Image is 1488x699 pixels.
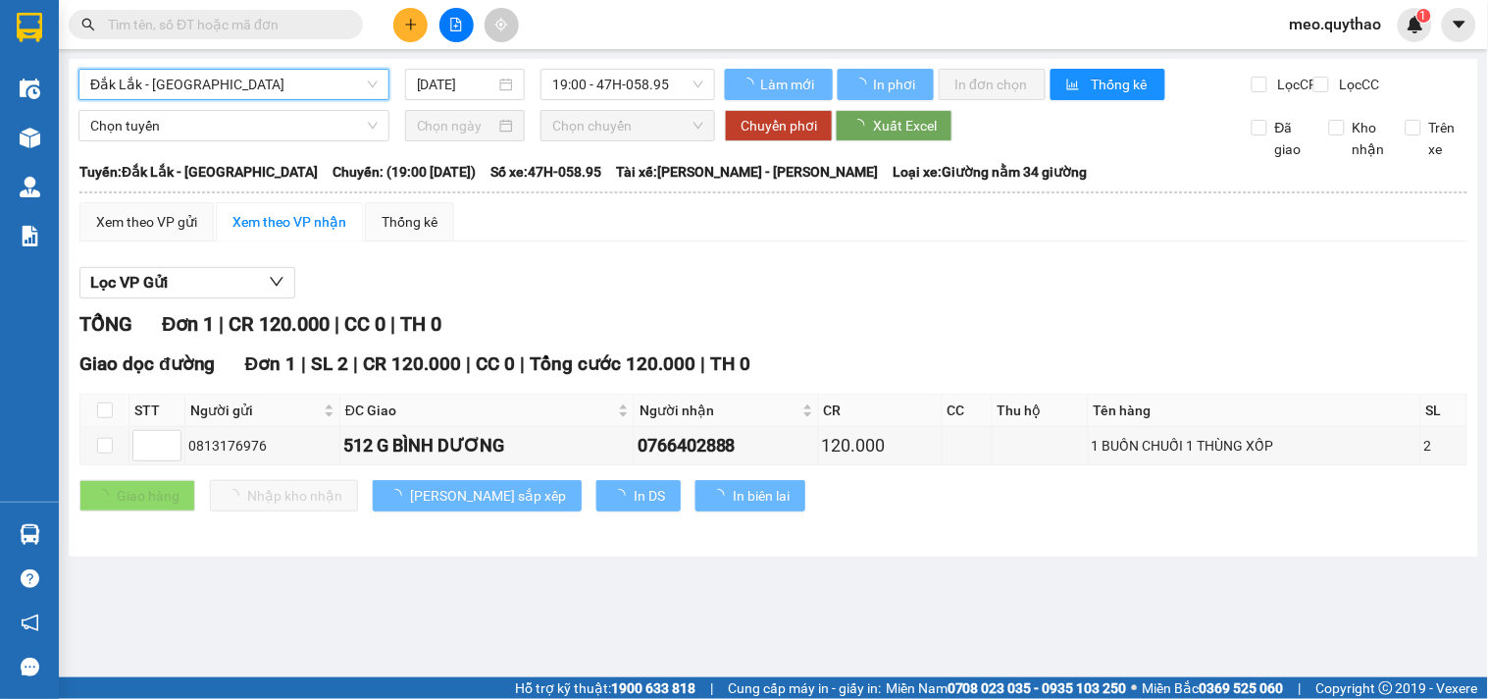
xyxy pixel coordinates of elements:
[466,352,471,375] span: |
[382,211,437,233] div: Thống kê
[390,312,395,336] span: |
[79,352,216,375] span: Giao dọc đường
[616,161,878,183] span: Tài xế: [PERSON_NAME] - [PERSON_NAME]
[301,352,306,375] span: |
[168,17,305,64] div: Bến xe Miền Đông
[393,8,428,42] button: plus
[611,680,695,696] strong: 1900 633 818
[1424,435,1463,457] div: 2
[1417,9,1431,23] sup: 1
[851,119,873,133] span: loading
[17,13,42,42] img: logo-vxr
[20,524,40,545] img: warehouse-icon
[345,400,614,421] span: ĐC Giao
[873,74,918,95] span: In phơi
[232,211,346,233] div: Xem theo VP nhận
[948,680,1127,696] strong: 0708 023 035 - 0935 103 250
[90,270,168,295] span: Lọc VP Gửi
[893,161,1087,183] span: Loại xe: Giường nằm 34 giường
[819,395,943,427] th: CR
[1299,677,1302,699] span: |
[439,8,474,42] button: file-add
[188,435,336,457] div: 0813176976
[168,64,305,91] div: 0332736454
[710,677,713,699] span: |
[17,17,154,64] div: VP Đắk Lắk
[168,19,215,39] span: Nhận:
[353,352,358,375] span: |
[15,103,157,127] div: 40.000
[530,352,695,375] span: Tổng cước 120.000
[96,211,197,233] div: Xem theo VP gửi
[410,485,566,507] span: [PERSON_NAME] sắp xếp
[79,480,195,511] button: Giao hàng
[873,115,937,136] span: Xuất Excel
[485,8,519,42] button: aim
[711,489,733,503] span: loading
[20,177,40,197] img: warehouse-icon
[476,352,515,375] span: CC 0
[21,658,39,676] span: message
[17,138,305,188] div: Tên hàng: 1 THÙNG XỐP ( : 1 )
[400,312,441,336] span: TH 0
[190,400,320,421] span: Người gửi
[838,69,934,100] button: In phơi
[1407,16,1424,33] img: icon-new-feature
[20,226,40,246] img: solution-icon
[21,569,39,588] span: question-circle
[552,111,703,140] span: Chọn chuyến
[853,78,870,91] span: loading
[20,128,40,148] img: warehouse-icon
[700,352,705,375] span: |
[1379,681,1393,695] span: copyright
[596,480,681,511] button: In DS
[1421,117,1468,160] span: Trên xe
[373,480,582,511] button: [PERSON_NAME] sắp xếp
[344,312,385,336] span: CC 0
[1442,8,1476,42] button: caret-down
[1345,117,1393,160] span: Kho nhận
[886,677,1127,699] span: Miền Nam
[710,352,750,375] span: TH 0
[725,69,833,100] button: Làm mới
[490,161,601,183] span: Số xe: 47H-058.95
[1274,12,1398,36] span: meo.quythao
[363,352,461,375] span: CR 120.000
[939,69,1046,100] button: In đơn chọn
[612,489,634,503] span: loading
[1089,395,1421,427] th: Tên hàng
[634,485,665,507] span: In DS
[1332,74,1383,95] span: Lọc CC
[108,14,339,35] input: Tìm tên, số ĐT hoặc mã đơn
[1091,74,1150,95] span: Thống kê
[17,19,47,39] span: Gửi:
[245,352,297,375] span: Đơn 1
[1143,677,1284,699] span: Miền Bắc
[81,18,95,31] span: search
[15,105,45,126] span: CR :
[417,115,496,136] input: Chọn ngày
[388,489,410,503] span: loading
[733,485,790,507] span: In biên lai
[229,312,330,336] span: CR 120.000
[21,614,39,632] span: notification
[1421,395,1467,427] th: SL
[20,79,40,99] img: warehouse-icon
[1051,69,1165,100] button: bar-chartThống kê
[836,110,952,141] button: Xuất Excel
[1267,117,1314,160] span: Đã giao
[404,18,418,31] span: plus
[417,74,496,95] input: 14/10/2025
[993,395,1089,427] th: Thu hộ
[1092,435,1417,457] div: 1 BUỒN CHUỐI 1 THÙNG XỐP
[269,274,284,290] span: down
[79,312,132,336] span: TỔNG
[90,111,378,140] span: Chọn tuyến
[162,312,214,336] span: Đơn 1
[79,267,295,298] button: Lọc VP Gửi
[640,400,798,421] span: Người nhận
[219,312,224,336] span: |
[760,74,817,95] span: Làm mới
[695,480,805,511] button: In biên lai
[334,312,339,336] span: |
